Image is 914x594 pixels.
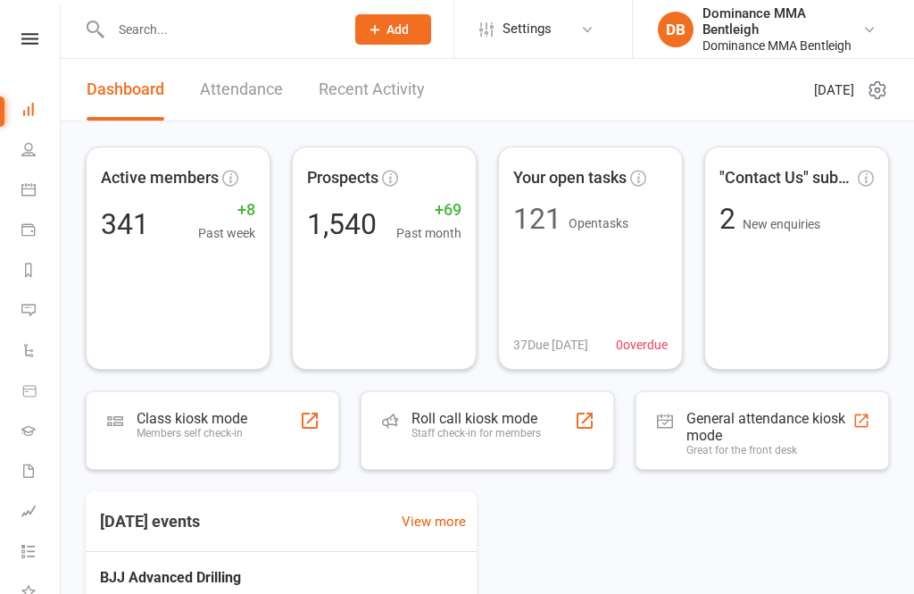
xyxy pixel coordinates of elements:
div: Dominance MMA Bentleigh [702,38,862,54]
a: Attendance [200,59,283,121]
a: Reports [21,252,62,292]
button: Add [355,14,431,45]
span: Open tasks [569,216,628,230]
span: 0 overdue [616,335,668,355]
a: People [21,131,62,172]
span: 2 [719,202,743,236]
a: Recent Activity [319,59,425,121]
span: Settings [503,9,552,49]
a: Product Sales [21,372,62,413]
a: Payments [21,212,62,252]
span: BJJ Advanced Drilling [100,566,380,590]
div: 121 [513,205,561,233]
div: Roll call kiosk mode [411,410,541,427]
div: 1,540 [307,210,377,238]
span: +69 [396,197,461,223]
span: Past month [396,223,461,243]
div: Class kiosk mode [137,410,247,427]
div: Members self check-in [137,427,247,439]
div: Great for the front desk [686,444,852,456]
span: "Contact Us" submissions [719,165,854,191]
span: 37 Due [DATE] [513,335,588,355]
span: Active members [101,165,219,191]
div: Dominance MMA Bentleigh [702,5,862,38]
a: Assessments [21,493,62,533]
div: 341 [101,210,149,238]
a: Calendar [21,172,62,212]
div: Staff check-in for members [411,427,541,439]
a: Dashboard [21,91,62,131]
span: Past week [198,223,255,243]
span: New enquiries [743,217,820,231]
span: Add [386,22,409,37]
input: Search... [105,17,332,42]
div: General attendance kiosk mode [686,410,852,444]
a: Dashboard [87,59,164,121]
a: View more [402,511,466,532]
div: DB [658,12,694,47]
span: Your open tasks [513,165,627,191]
span: +8 [198,197,255,223]
span: [DATE] [814,79,854,101]
h3: [DATE] events [86,506,214,538]
span: Prospects [307,165,378,191]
